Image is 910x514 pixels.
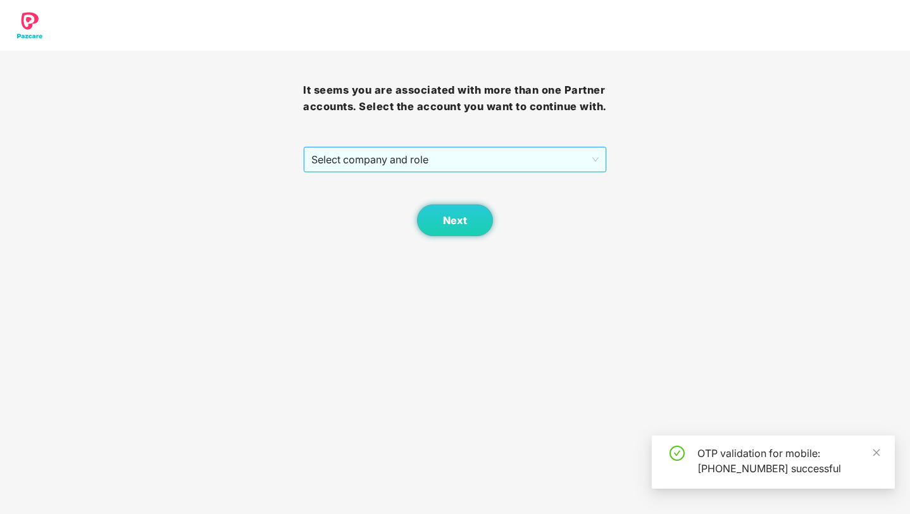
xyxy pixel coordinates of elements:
button: Next [417,204,493,236]
span: check-circle [670,446,685,461]
span: Select company and role [311,147,598,172]
h3: It seems you are associated with more than one Partner accounts. Select the account you want to c... [303,82,606,115]
span: close [872,448,881,457]
div: OTP validation for mobile: [PHONE_NUMBER] successful [697,446,880,476]
span: Next [443,215,467,227]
